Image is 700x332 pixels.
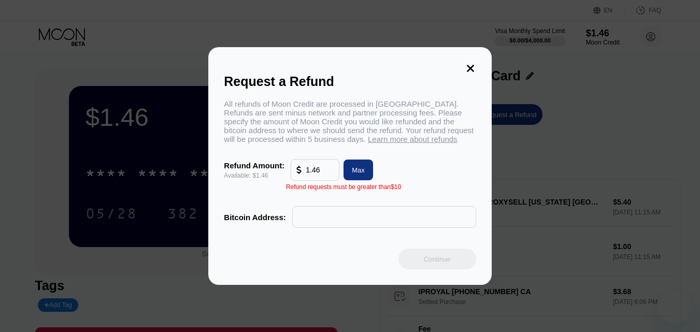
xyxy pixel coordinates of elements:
div: Refund Amount: [224,161,284,170]
input: 10.00 [306,160,334,180]
iframe: Кнопка запуска окна обмена сообщениями [659,291,692,324]
span: Learn more about refunds [368,135,458,143]
div: Max [339,160,373,180]
div: Available: $1.46 [224,172,284,179]
div: Request a Refund [224,74,476,89]
div: Refund requests must be greater than $10 [286,183,401,191]
div: Bitcoin Address: [224,213,285,222]
div: All refunds of Moon Credit are processed in [GEOGRAPHIC_DATA]. Refunds are sent minus network and... [224,99,476,143]
div: Max [352,166,365,175]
